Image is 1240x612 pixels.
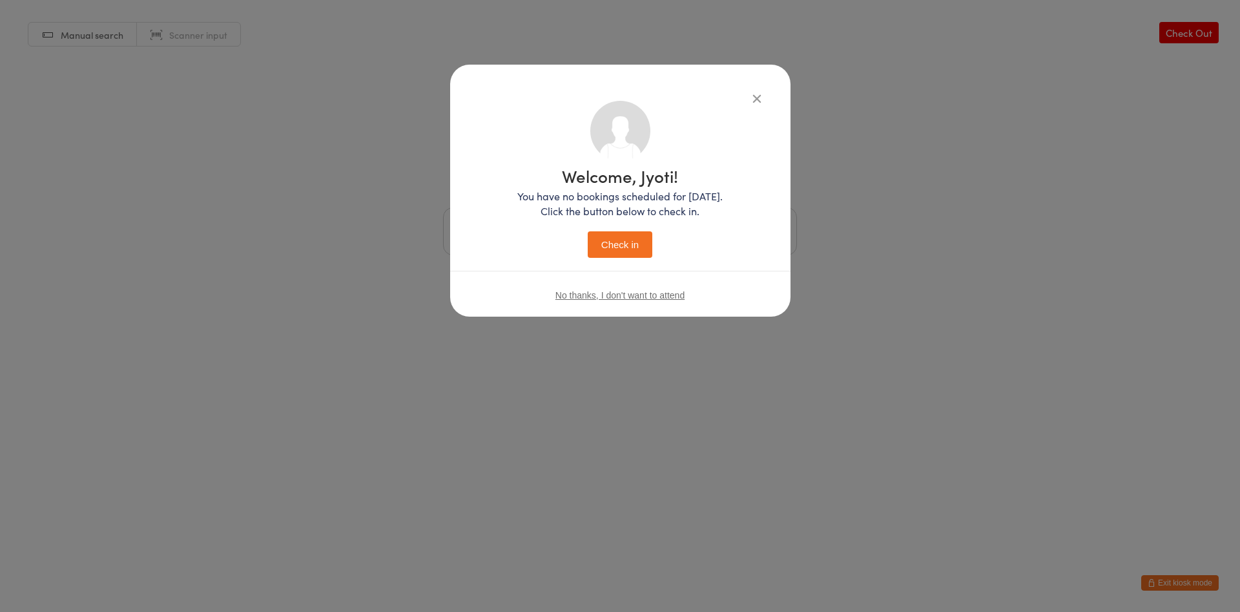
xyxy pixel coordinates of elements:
p: You have no bookings scheduled for [DATE]. Click the button below to check in. [517,189,723,218]
h1: Welcome, Jyoti! [517,167,723,184]
button: No thanks, I don't want to attend [555,290,685,301]
button: Check in [588,231,652,258]
img: no_photo.png [590,101,650,161]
